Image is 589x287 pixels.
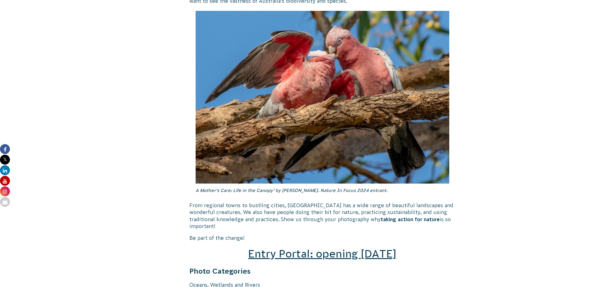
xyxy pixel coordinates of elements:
[189,235,456,241] p: Be part of the change!
[189,202,456,230] p: From regional towns to bustling cities, [GEOGRAPHIC_DATA] has a wide range of beautiful landscape...
[381,216,440,222] strong: taking action for nature
[189,267,251,275] strong: Photo Categories
[248,248,396,260] a: Entry Portal: opening [DATE]
[196,188,387,193] em: A Mother’s Care: Life in the Canopy’ by [PERSON_NAME]. Nature In Focus 2024 entrant.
